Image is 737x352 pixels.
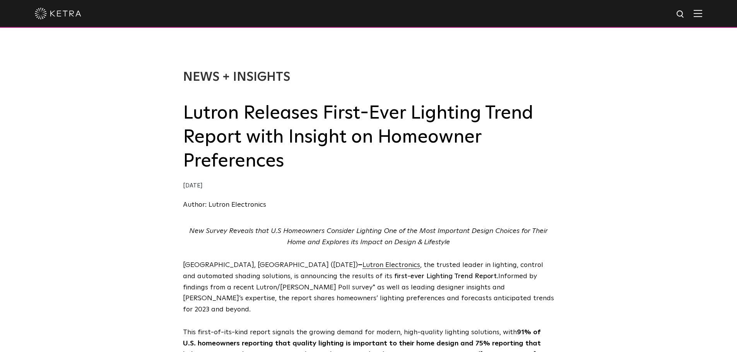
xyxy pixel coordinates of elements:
span: first-ever Lighting Trend Report. [394,273,498,280]
img: search icon [676,10,686,19]
img: Hamburger%20Nav.svg [694,10,702,17]
a: News + Insights [183,71,290,83]
span: [GEOGRAPHIC_DATA], [GEOGRAPHIC_DATA] ([DATE]) Informed by findings from a recent Lutron/[PERSON_N... [183,262,554,313]
a: Lutron Electronics [363,262,420,269]
a: Author: Lutron Electronics [183,201,266,208]
h2: Lutron Releases First-Ever Lighting Trend Report with Insight on Homeowner Preferences [183,101,554,173]
strong: – [358,262,363,269]
div: [DATE] [183,180,554,192]
img: ketra-logo-2019-white [35,8,81,19]
span: , the trusted leader in lighting, control and automated shading solutions, is announcing the resu... [183,262,543,280]
em: New Survey Reveals that U.S Homeowners Consider Lighting One of the Most Important Design Choices... [189,228,548,246]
